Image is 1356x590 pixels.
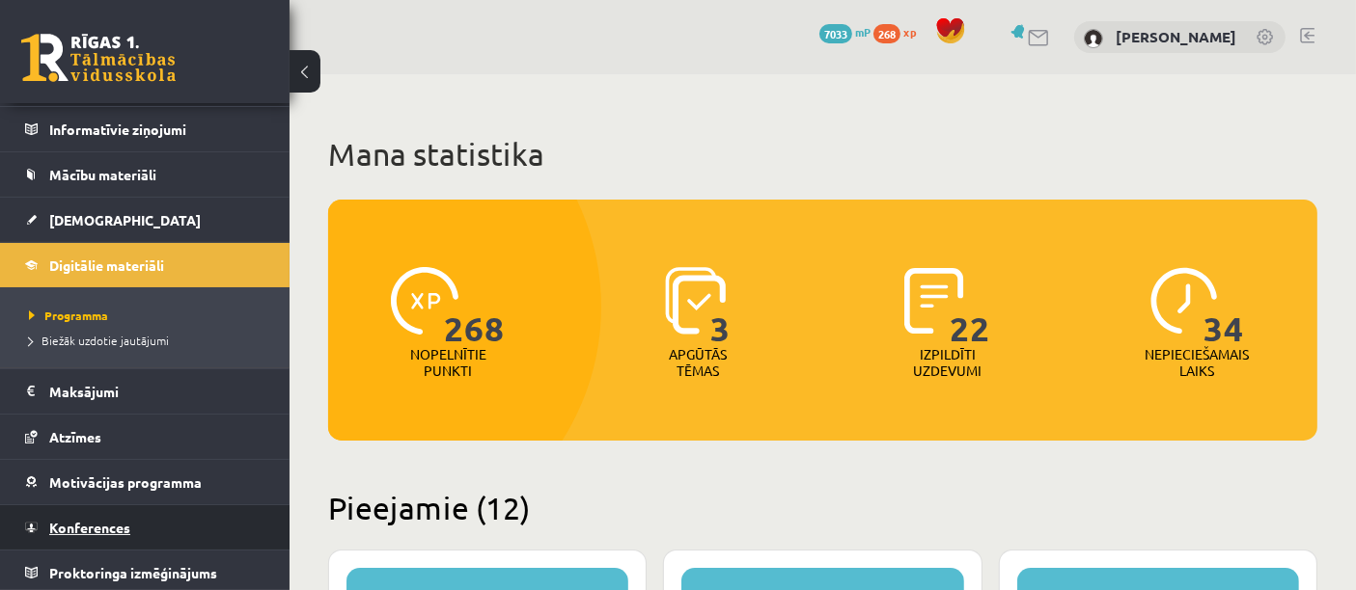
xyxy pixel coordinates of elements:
[873,24,926,40] a: 268 xp
[25,198,265,242] a: [DEMOGRAPHIC_DATA]
[49,107,265,151] legend: Informatīvie ziņojumi
[29,308,108,323] span: Programma
[711,267,732,346] span: 3
[21,34,176,82] a: Rīgas 1. Tālmācības vidusskola
[25,505,265,550] a: Konferences
[950,267,990,346] span: 22
[328,135,1317,174] h1: Mana statistika
[49,473,202,491] span: Motivācijas programma
[819,24,852,43] span: 7033
[25,460,265,504] a: Motivācijas programma
[410,346,486,379] p: Nopelnītie punkti
[25,369,265,414] a: Maksājumi
[910,346,985,379] p: Izpildīti uzdevumi
[819,24,871,40] a: 7033 mP
[49,519,130,536] span: Konferences
[391,267,458,335] img: icon-xp-0682a9bc20223a9ccc6f5883a126b849a74cddfe5390d2b41b4391c66f2066e7.svg
[49,256,164,274] span: Digitālie materiāli
[328,489,1317,526] h2: Pieejamie (12)
[1150,267,1218,335] img: icon-clock-7be60019b62300814b6bd22b8e044499b485619524d84068768e800edab66f18.svg
[444,267,505,346] span: 268
[49,211,201,228] span: [DEMOGRAPHIC_DATA]
[665,267,726,335] img: icon-learned-topics-4a711ccc23c960034f471b6e78daf4a3bad4a20eaf4de84257b87e66633f6470.svg
[873,24,900,43] span: 268
[1146,346,1250,379] p: Nepieciešamais laiks
[25,243,265,287] a: Digitālie materiāli
[25,152,265,197] a: Mācību materiāli
[1084,29,1103,48] img: Kristīna Vološina
[25,107,265,151] a: Informatīvie ziņojumi
[49,166,156,183] span: Mācību materiāli
[904,267,964,335] img: icon-completed-tasks-ad58ae20a441b2904462921112bc710f1caf180af7a3daa7317a5a94f2d26646.svg
[29,332,270,349] a: Biežāk uzdotie jautājumi
[29,307,270,324] a: Programma
[29,333,169,348] span: Biežāk uzdotie jautājumi
[660,346,735,379] p: Apgūtās tēmas
[903,24,916,40] span: xp
[25,415,265,459] a: Atzīmes
[49,564,217,581] span: Proktoringa izmēģinājums
[855,24,871,40] span: mP
[49,428,101,445] span: Atzīmes
[49,369,265,414] legend: Maksājumi
[1204,267,1244,346] span: 34
[1116,27,1236,46] a: [PERSON_NAME]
